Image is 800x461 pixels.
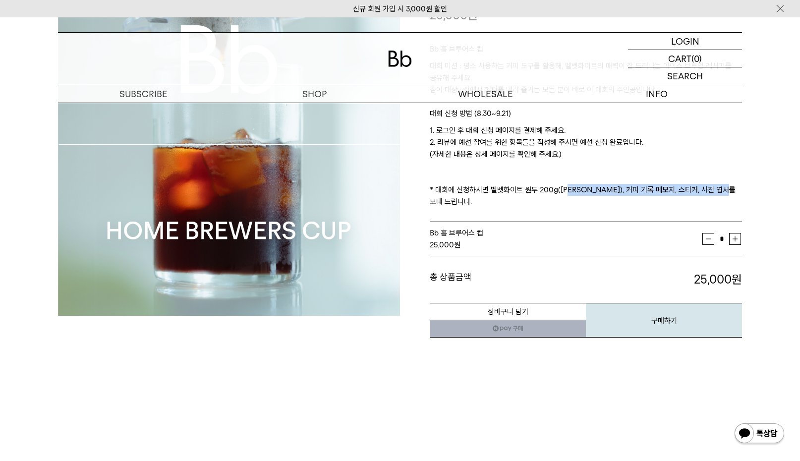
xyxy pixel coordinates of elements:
p: CART [668,50,691,67]
strong: 25,000 [430,240,454,249]
dt: 총 상품금액 [430,271,586,288]
img: 카카오톡 채널 1:1 채팅 버튼 [734,422,785,446]
a: 새창 [430,320,586,338]
p: 대회 신청 방법 (8.30~9.21) [430,108,742,124]
a: LOGIN [628,33,742,50]
img: 로고 [388,51,412,67]
a: CART (0) [628,50,742,67]
button: 감소 [702,233,714,245]
p: 1. 로그인 후 대회 신청 페이지를 결제해 주세요. 2. 리뷰에 예선 참여를 위한 항목들을 작성해 주시면 예선 신청 완료입니다. (자세한 내용은 상세 페이지를 확인해 주세요.... [430,124,742,208]
b: 원 [732,272,742,287]
button: 증가 [729,233,741,245]
span: Bb 홈 브루어스 컵 [430,229,483,237]
p: INFO [571,85,742,103]
div: 원 [430,239,702,251]
button: 구매하기 [586,303,742,338]
a: SUBSCRIBE [58,85,229,103]
strong: 25,000 [694,272,742,287]
p: (0) [691,50,702,67]
button: 장바구니 담기 [430,303,586,320]
p: SEARCH [667,67,703,85]
a: SHOP [229,85,400,103]
p: LOGIN [671,33,699,50]
a: 신규 회원 가입 시 3,000원 할인 [353,4,447,13]
p: WHOLESALE [400,85,571,103]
